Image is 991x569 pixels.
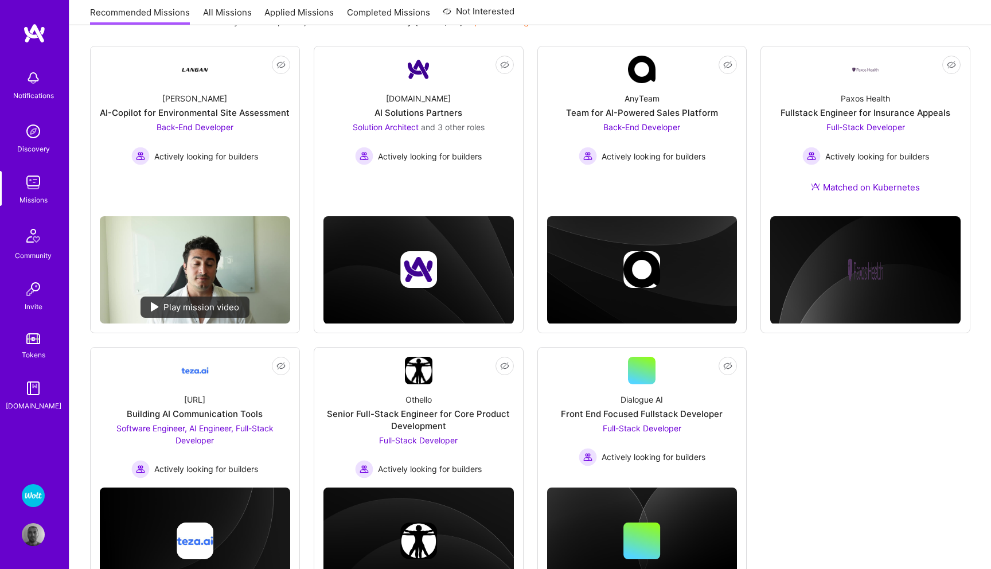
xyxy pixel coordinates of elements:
[825,150,929,162] span: Actively looking for builders
[15,250,52,262] div: Community
[141,297,249,318] div: Play mission video
[400,251,437,288] img: Company logo
[378,150,482,162] span: Actively looking for builders
[22,171,45,194] img: teamwork
[811,182,820,191] img: Ateam Purple Icon
[154,463,258,475] span: Actively looking for builders
[25,301,42,313] div: Invite
[23,23,46,44] img: logo
[847,252,884,289] img: Company logo
[116,423,274,445] span: Software Engineer, AI Engineer, Full-Stack Developer
[603,423,681,433] span: Full-Stack Developer
[276,361,286,371] i: icon EyeClosed
[19,222,47,250] img: Community
[13,89,54,102] div: Notifications
[184,393,205,406] div: [URL]
[90,6,190,25] a: Recommended Missions
[6,400,61,412] div: [DOMAIN_NAME]
[603,122,680,132] span: Back-End Developer
[355,147,373,165] img: Actively looking for builders
[770,56,961,207] a: Company LogoPaxos HealthFullstack Engineer for Insurance AppealsFull-Stack Developer Actively loo...
[852,67,879,73] img: Company Logo
[323,408,514,432] div: Senior Full-Stack Engineer for Core Product Development
[405,393,432,406] div: Othello
[602,451,705,463] span: Actively looking for builders
[579,147,597,165] img: Actively looking for builders
[17,143,50,155] div: Discovery
[22,377,45,400] img: guide book
[443,5,514,25] a: Not Interested
[347,6,430,25] a: Completed Missions
[19,194,48,206] div: Missions
[561,408,723,420] div: Front End Focused Fullstack Developer
[22,523,45,546] img: User Avatar
[811,181,920,193] div: Matched on Kubernetes
[723,361,732,371] i: icon EyeClosed
[19,523,48,546] a: User Avatar
[947,60,956,69] i: icon EyeClosed
[602,150,705,162] span: Actively looking for builders
[379,435,458,445] span: Full-Stack Developer
[157,122,233,132] span: Back-End Developer
[353,122,419,132] span: Solution Architect
[421,122,485,132] span: and 3 other roles
[19,484,48,507] a: Wolt - Fintech: Payments Expansion Team
[770,216,961,324] img: cover
[276,60,286,69] i: icon EyeClosed
[405,56,432,83] img: Company Logo
[22,484,45,507] img: Wolt - Fintech: Payments Expansion Team
[621,393,663,406] div: Dialogue AI
[181,56,209,83] img: Company Logo
[547,56,738,185] a: Company LogoAnyTeamTeam for AI-Powered Sales PlatformBack-End Developer Actively looking for buil...
[547,216,738,324] img: cover
[500,60,509,69] i: icon EyeClosed
[566,107,718,119] div: Team for AI-Powered Sales Platform
[547,357,738,471] a: Dialogue AIFront End Focused Fullstack DeveloperFull-Stack Developer Actively looking for builder...
[623,251,660,288] img: Company logo
[723,60,732,69] i: icon EyeClosed
[203,6,252,25] a: All Missions
[625,92,660,104] div: AnyTeam
[400,523,437,559] img: Company logo
[131,147,150,165] img: Actively looking for builders
[26,333,40,344] img: tokens
[154,150,258,162] span: Actively looking for builders
[628,56,656,83] img: Company Logo
[264,6,334,25] a: Applied Missions
[22,120,45,143] img: discovery
[378,463,482,475] span: Actively looking for builders
[323,56,514,185] a: Company Logo[DOMAIN_NAME]AI Solutions PartnersSolution Architect and 3 other rolesActively lookin...
[100,357,290,478] a: Company Logo[URL]Building AI Communication ToolsSoftware Engineer, AI Engineer, Full-Stack Develo...
[181,357,209,384] img: Company Logo
[177,523,213,559] img: Company logo
[323,216,514,324] img: cover
[405,357,432,384] img: Company Logo
[579,448,597,466] img: Actively looking for builders
[22,278,45,301] img: Invite
[100,107,290,119] div: AI-Copilot for Environmental Site Assessment
[355,460,373,478] img: Actively looking for builders
[127,408,263,420] div: Building AI Communication Tools
[22,67,45,89] img: bell
[802,147,821,165] img: Actively looking for builders
[151,302,159,311] img: play
[500,361,509,371] i: icon EyeClosed
[386,92,451,104] div: [DOMAIN_NAME]
[131,460,150,478] img: Actively looking for builders
[100,216,290,324] img: No Mission
[323,357,514,478] a: Company LogoOthelloSenior Full-Stack Engineer for Core Product DevelopmentFull-Stack Developer Ac...
[841,92,890,104] div: Paxos Health
[100,56,290,207] a: Company Logo[PERSON_NAME]AI-Copilot for Environmental Site AssessmentBack-End Developer Actively ...
[826,122,905,132] span: Full-Stack Developer
[781,107,950,119] div: Fullstack Engineer for Insurance Appeals
[374,107,462,119] div: AI Solutions Partners
[22,349,45,361] div: Tokens
[162,92,227,104] div: [PERSON_NAME]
